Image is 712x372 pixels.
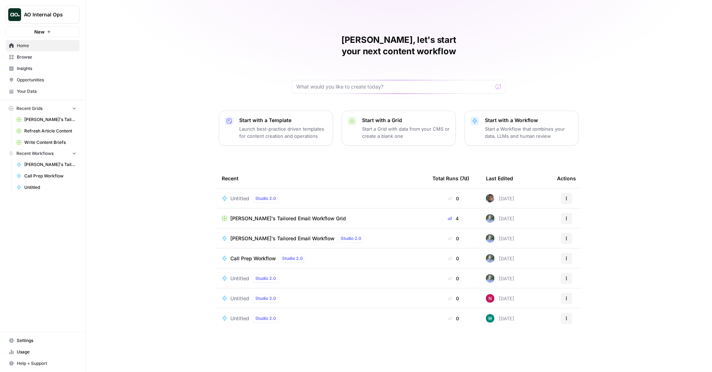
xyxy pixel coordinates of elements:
[230,275,249,282] span: Untitled
[486,234,495,243] img: f99d8lwoqhc1ne2bwf7b49ov7y8s
[222,215,421,222] a: [PERSON_NAME]'s Tailored Email Workflow Grid
[362,117,450,124] p: Start with a Grid
[486,214,514,223] div: [DATE]
[255,275,276,282] span: Studio 2.0
[13,137,80,148] a: Write Content Briefs
[432,295,475,302] div: 0
[255,315,276,322] span: Studio 2.0
[24,116,76,123] span: [PERSON_NAME]'s Tailored Email Workflow Grid
[24,173,76,179] span: Call Prep Workflow
[282,255,303,262] span: Studio 2.0
[239,125,327,140] p: Launch best-practice driven templates for content creation and operations
[486,294,514,303] div: [DATE]
[222,194,421,203] a: UntitledStudio 2.0
[6,63,80,74] a: Insights
[432,235,475,242] div: 0
[230,295,249,302] span: Untitled
[255,195,276,202] span: Studio 2.0
[432,275,475,282] div: 0
[6,358,80,369] button: Help + Support
[222,234,421,243] a: [PERSON_NAME]'s Tailored Email WorkflowStudio 2.0
[485,117,573,124] p: Start with a Workflow
[13,182,80,193] a: Untitled
[255,295,276,302] span: Studio 2.0
[6,26,80,37] button: New
[6,6,80,24] button: Workspace: AO Internal Ops
[486,294,495,303] img: 809rsgs8fojgkhnibtwc28oh1nli
[486,169,513,188] div: Last Edited
[222,314,421,323] a: UntitledStudio 2.0
[6,40,80,51] a: Home
[8,8,21,21] img: AO Internal Ops Logo
[17,65,76,72] span: Insights
[230,195,249,202] span: Untitled
[432,215,475,222] div: 4
[486,194,514,203] div: [DATE]
[557,169,576,188] div: Actions
[222,274,421,283] a: UntitledStudio 2.0
[17,337,76,344] span: Settings
[17,54,76,60] span: Browse
[6,86,80,97] a: Your Data
[230,255,276,262] span: Call Prep Workflow
[6,74,80,86] a: Opportunities
[486,314,514,323] div: [DATE]
[17,77,76,83] span: Opportunities
[486,254,495,263] img: f99d8lwoqhc1ne2bwf7b49ov7y8s
[432,255,475,262] div: 0
[6,103,80,114] button: Recent Grids
[6,335,80,346] a: Settings
[222,294,421,303] a: UntitledStudio 2.0
[219,111,333,146] button: Start with a TemplateLaunch best-practice driven templates for content creation and operations
[342,111,456,146] button: Start with a GridStart a Grid with data from your CMS or create a blank one
[230,215,346,222] span: [PERSON_NAME]'s Tailored Email Workflow Grid
[24,161,76,168] span: [PERSON_NAME]'s Tailored Email Workflow
[486,274,495,283] img: f99d8lwoqhc1ne2bwf7b49ov7y8s
[486,234,514,243] div: [DATE]
[230,235,335,242] span: [PERSON_NAME]'s Tailored Email Workflow
[222,169,421,188] div: Recent
[17,360,76,367] span: Help + Support
[34,28,45,35] span: New
[432,315,475,322] div: 0
[239,117,327,124] p: Start with a Template
[296,83,493,90] input: What would you like to create today?
[222,254,421,263] a: Call Prep WorkflowStudio 2.0
[13,125,80,137] a: Refresh Article Content
[230,315,249,322] span: Untitled
[17,42,76,49] span: Home
[13,170,80,182] a: Call Prep Workflow
[24,128,76,134] span: Refresh Article Content
[486,194,495,203] img: u93l1oyz1g39q1i4vkrv6vz0p6p4
[341,235,361,242] span: Studio 2.0
[6,51,80,63] a: Browse
[17,349,76,355] span: Usage
[432,195,475,202] div: 0
[24,139,76,146] span: Write Content Briefs
[24,184,76,191] span: Untitled
[16,105,42,112] span: Recent Grids
[465,111,579,146] button: Start with a WorkflowStart a Workflow that combines your data, LLMs and human review
[362,125,450,140] p: Start a Grid with data from your CMS or create a blank one
[6,148,80,159] button: Recent Workflows
[486,274,514,283] div: [DATE]
[432,169,469,188] div: Total Runs (7d)
[13,114,80,125] a: [PERSON_NAME]'s Tailored Email Workflow Grid
[17,88,76,95] span: Your Data
[486,214,495,223] img: f99d8lwoqhc1ne2bwf7b49ov7y8s
[6,346,80,358] a: Usage
[486,314,495,323] img: vaiar9hhcrg879pubqop5lsxqhgw
[16,150,54,157] span: Recent Workflows
[13,159,80,170] a: [PERSON_NAME]'s Tailored Email Workflow
[24,11,67,18] span: AO Internal Ops
[292,34,506,57] h1: [PERSON_NAME], let's start your next content workflow
[485,125,573,140] p: Start a Workflow that combines your data, LLMs and human review
[486,254,514,263] div: [DATE]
